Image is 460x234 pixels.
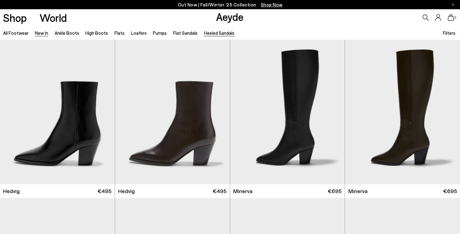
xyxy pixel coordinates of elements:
a: Loafers [131,30,147,36]
a: All Footwear [3,30,29,36]
span: €695 [443,187,457,195]
img: Hedvig Cowboy Ankle Boots [115,40,230,184]
a: Flats [114,30,125,36]
div: 1 / 6 [115,40,230,184]
span: 0 [454,16,457,19]
span: €495 [213,187,226,195]
a: Next slide Previous slide [115,40,230,184]
a: Shop [3,12,27,23]
a: Next slide Previous slide [230,40,345,184]
a: World [40,12,67,23]
a: Ankle Boots [55,30,79,36]
span: €495 [98,187,111,195]
p: Out Now | Fall/Winter ‘25 Collection [178,1,283,9]
a: Heeled Sandals [204,30,234,36]
span: Minerva [233,187,253,195]
img: Minerva High Cowboy Boots [230,40,345,184]
span: €695 [328,187,342,195]
a: Hedvig €495 [115,184,230,198]
span: Minerva [348,187,368,195]
span: Navigate to /collections/new-in [261,2,283,7]
a: 0 [448,14,454,21]
img: Minerva High Cowboy Boots [345,40,460,184]
a: New In [35,30,48,36]
a: Minerva €695 [230,184,345,198]
span: Filters [443,30,455,36]
span: Hedvig [118,187,135,195]
a: Flat Sandals [173,30,198,36]
a: High Boots [85,30,108,36]
a: Minerva €695 [345,184,460,198]
div: 1 / 6 [230,40,345,184]
span: Hedvig [3,187,20,195]
a: Aeyde [216,10,244,23]
a: Pumps [153,30,167,36]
